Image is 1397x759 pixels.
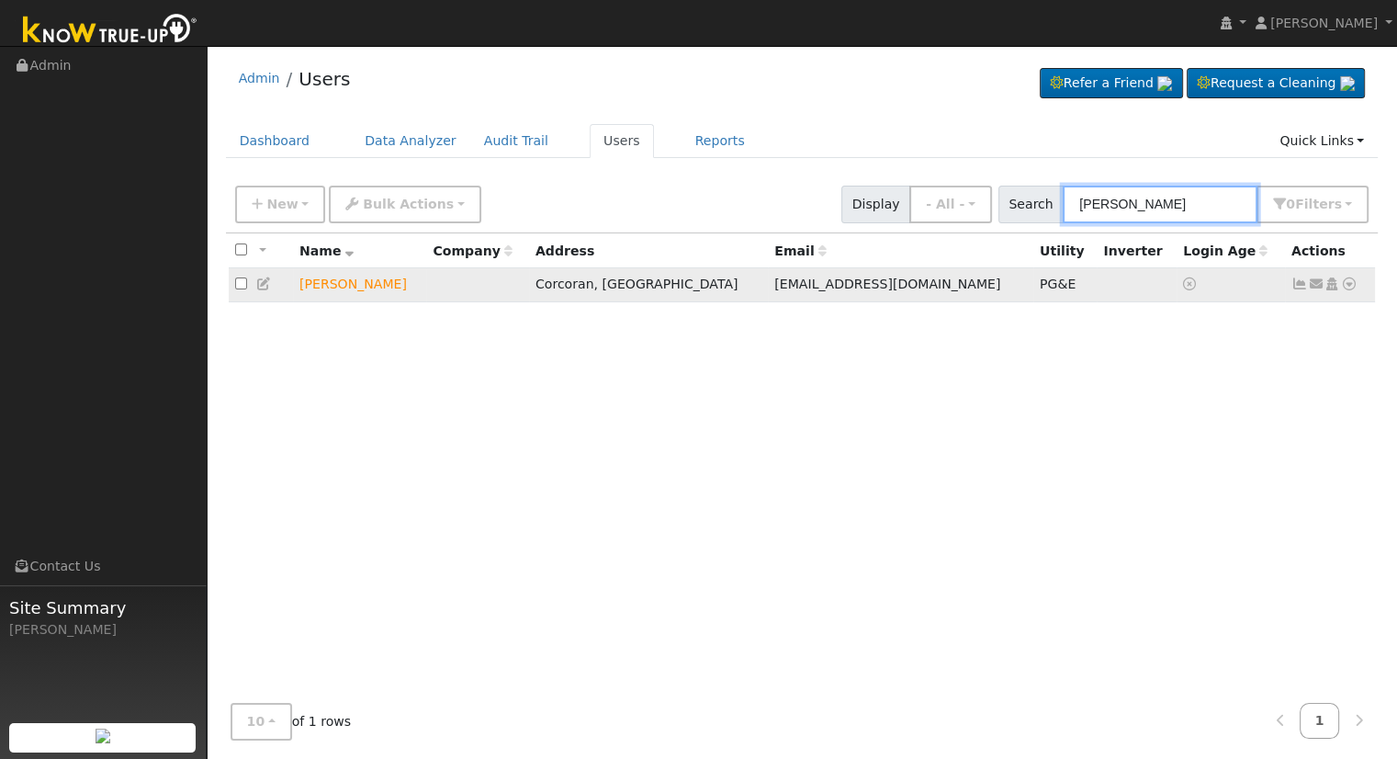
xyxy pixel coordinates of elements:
[1291,277,1308,291] a: Show Graph
[1266,124,1378,158] a: Quick Links
[470,124,562,158] a: Audit Trail
[9,620,197,640] div: [PERSON_NAME]
[1308,275,1324,294] a: manueldsalinas2147@yahoo.com
[226,124,324,158] a: Dashboard
[590,124,654,158] a: Users
[1270,16,1378,30] span: [PERSON_NAME]
[841,186,910,223] span: Display
[1157,76,1172,91] img: retrieve
[266,197,298,211] span: New
[1183,277,1200,291] a: No login access
[1187,68,1365,99] a: Request a Cleaning
[909,186,992,223] button: - All -
[1340,76,1355,91] img: retrieve
[774,244,826,258] span: Email
[256,277,273,291] a: Edit User
[1183,244,1267,258] span: Days since last login
[1063,186,1257,223] input: Search
[299,244,354,258] span: Name
[329,186,480,223] button: Bulk Actions
[14,10,207,51] img: Know True-Up
[1291,242,1369,261] div: Actions
[1324,277,1340,291] a: Login As
[299,68,350,90] a: Users
[247,714,265,729] span: 10
[231,703,292,741] button: 10
[682,124,759,158] a: Reports
[1040,277,1076,291] span: PG&E
[535,242,761,261] div: Address
[529,268,768,302] td: Corcoran, [GEOGRAPHIC_DATA]
[293,268,426,302] td: Lead
[433,244,512,258] span: Company name
[235,186,326,223] button: New
[1300,703,1340,739] a: 1
[9,595,197,620] span: Site Summary
[774,277,1000,291] span: [EMAIL_ADDRESS][DOMAIN_NAME]
[1040,242,1090,261] div: Utility
[1256,186,1369,223] button: 0Filters
[239,71,280,85] a: Admin
[1334,197,1341,211] span: s
[1040,68,1183,99] a: Refer a Friend
[351,124,470,158] a: Data Analyzer
[998,186,1064,223] span: Search
[363,197,454,211] span: Bulk Actions
[231,703,352,741] span: of 1 rows
[1103,242,1170,261] div: Inverter
[1295,197,1342,211] span: Filter
[1341,275,1358,294] a: Other actions
[96,729,110,743] img: retrieve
